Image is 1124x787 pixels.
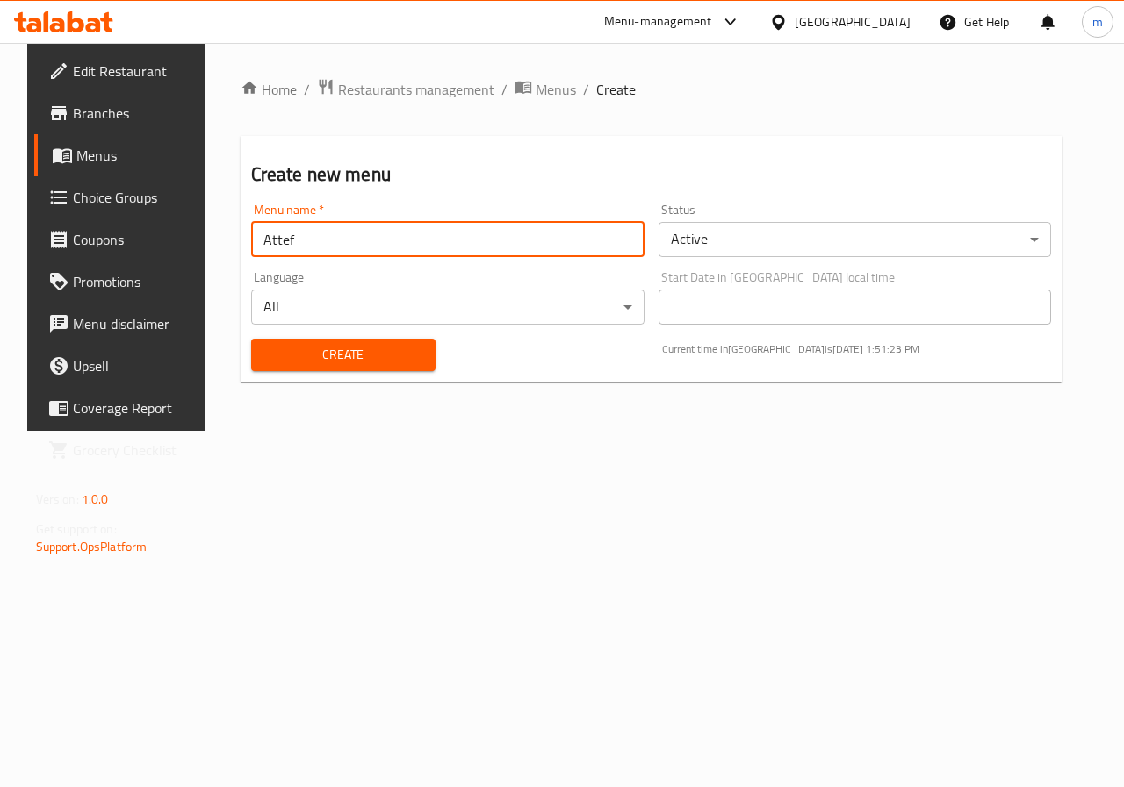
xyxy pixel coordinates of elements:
a: Branches [34,92,215,134]
span: 1.0.0 [82,488,109,511]
h2: Create new menu [251,161,1052,188]
span: Coverage Report [73,397,201,419]
a: Promotions [34,261,215,303]
a: Menus [34,134,215,176]
a: Coverage Report [34,387,215,429]
span: Menu disclaimer [73,313,201,334]
span: Menus [76,145,201,166]
a: Menu disclaimer [34,303,215,345]
a: Restaurants management [317,78,494,101]
p: Current time in [GEOGRAPHIC_DATA] is [DATE] 1:51:23 PM [662,341,1052,357]
span: Promotions [73,271,201,292]
li: / [501,79,508,100]
input: Please enter Menu name [251,222,645,257]
a: Menus [515,78,576,101]
a: Support.OpsPlatform [36,535,148,558]
span: Version: [36,488,79,511]
a: Coupons [34,218,215,261]
li: / [583,79,589,100]
span: Restaurants management [338,79,494,100]
span: Get support on: [36,518,117,540]
span: Grocery Checklist [73,440,201,461]
nav: breadcrumb [241,78,1063,101]
div: Active [659,222,1052,257]
span: Edit Restaurant [73,61,201,82]
span: Create [265,344,421,366]
a: Home [241,79,297,100]
span: Branches [73,103,201,124]
div: [GEOGRAPHIC_DATA] [795,12,911,32]
a: Grocery Checklist [34,429,215,471]
button: Create [251,339,436,371]
span: Coupons [73,229,201,250]
a: Edit Restaurant [34,50,215,92]
span: Menus [536,79,576,100]
div: All [251,290,645,325]
a: Upsell [34,345,215,387]
li: / [304,79,310,100]
span: Create [596,79,636,100]
div: Menu-management [604,11,712,32]
span: Choice Groups [73,187,201,208]
a: Choice Groups [34,176,215,218]
span: Upsell [73,355,201,376]
span: m [1092,12,1103,32]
